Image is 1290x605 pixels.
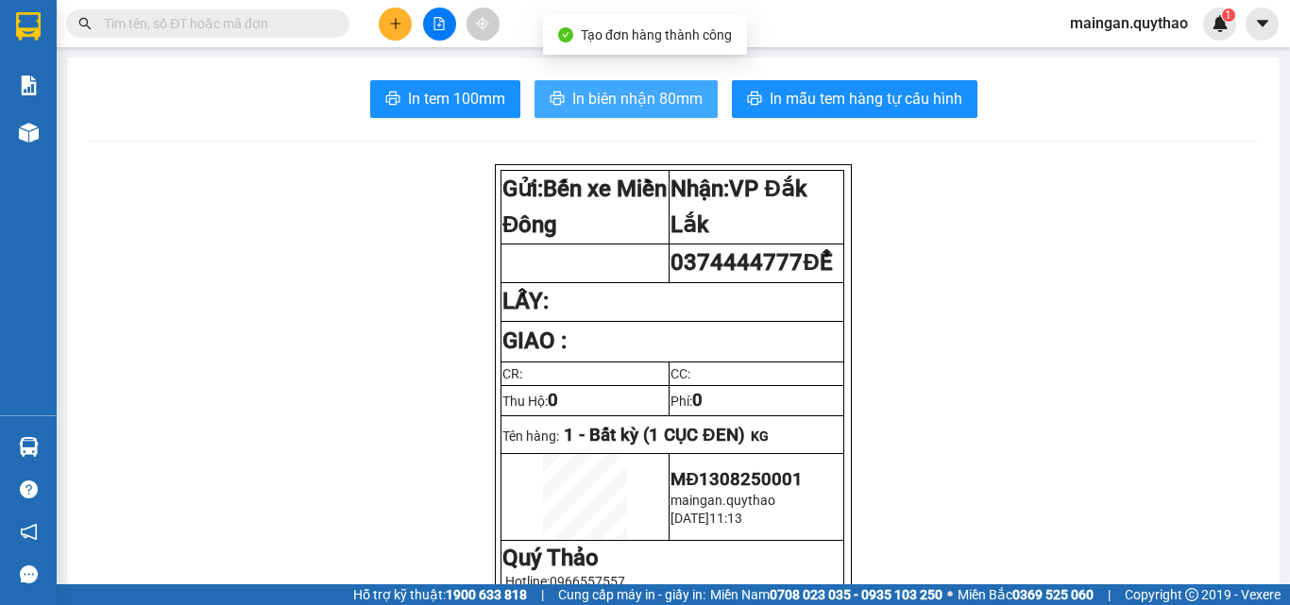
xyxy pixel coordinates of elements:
[751,429,769,444] span: KG
[947,591,953,598] span: ⚪️
[564,425,744,445] span: 1 - Bất kỳ (1 CỤC ĐEN)
[670,511,709,526] span: [DATE]
[548,390,558,411] span: 0
[770,87,962,110] span: In mẫu tem hàng tự cấu hình
[572,87,703,110] span: In biên nhận 80mm
[558,584,705,605] span: Cung cấp máy in - giấy in:
[502,425,842,445] p: Tên hàng:
[670,361,844,385] td: CC:
[385,91,400,109] span: printer
[408,87,505,110] span: In tem 100mm
[747,91,762,109] span: printer
[670,249,832,276] span: 0374444777
[433,17,446,30] span: file-add
[423,8,456,41] button: file-add
[502,176,667,238] span: Bến xe Miền Đông
[1012,587,1094,602] strong: 0369 525 060
[370,80,520,118] button: printerIn tem 100mm
[732,80,977,118] button: printerIn mẫu tem hàng tự cấu hình
[1212,15,1229,32] img: icon-new-feature
[1246,8,1279,41] button: caret-down
[467,8,500,41] button: aim
[958,584,1094,605] span: Miền Bắc
[541,584,544,605] span: |
[502,545,599,571] strong: Quý Thảo
[78,17,92,30] span: search
[20,565,38,583] span: message
[1185,588,1198,601] span: copyright
[670,469,802,490] span: MĐ1308250001
[558,27,573,42] span: check-circle
[19,123,39,143] img: warehouse-icon
[709,511,742,526] span: 11:13
[1222,8,1235,22] sup: 1
[19,76,39,95] img: solution-icon
[535,80,718,118] button: printerIn biên nhận 80mm
[502,176,667,238] strong: Gửi:
[446,587,527,602] strong: 1900 633 818
[692,390,703,411] span: 0
[550,574,625,589] span: 0966557557
[1055,11,1203,35] span: maingan.quythao
[670,493,775,508] span: maingan.quythao
[501,385,670,415] td: Thu Hộ:
[353,584,527,605] span: Hỗ trợ kỹ thuật:
[670,176,806,238] span: VP Đắk Lắk
[476,17,489,30] span: aim
[1108,584,1111,605] span: |
[1254,15,1271,32] span: caret-down
[550,91,565,109] span: printer
[104,13,327,34] input: Tìm tên, số ĐT hoặc mã đơn
[1225,8,1231,22] span: 1
[803,249,832,276] span: ĐỂ
[505,574,625,589] span: Hotline:
[379,8,412,41] button: plus
[670,385,844,415] td: Phí:
[20,523,38,541] span: notification
[501,361,670,385] td: CR:
[581,27,732,42] span: Tạo đơn hàng thành công
[20,480,38,498] span: question-circle
[710,584,942,605] span: Miền Nam
[16,12,41,41] img: logo-vxr
[502,328,567,354] strong: GIAO :
[502,288,549,314] strong: LẤY:
[19,437,39,457] img: warehouse-icon
[670,176,806,238] strong: Nhận:
[770,587,942,602] strong: 0708 023 035 - 0935 103 250
[389,17,402,30] span: plus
